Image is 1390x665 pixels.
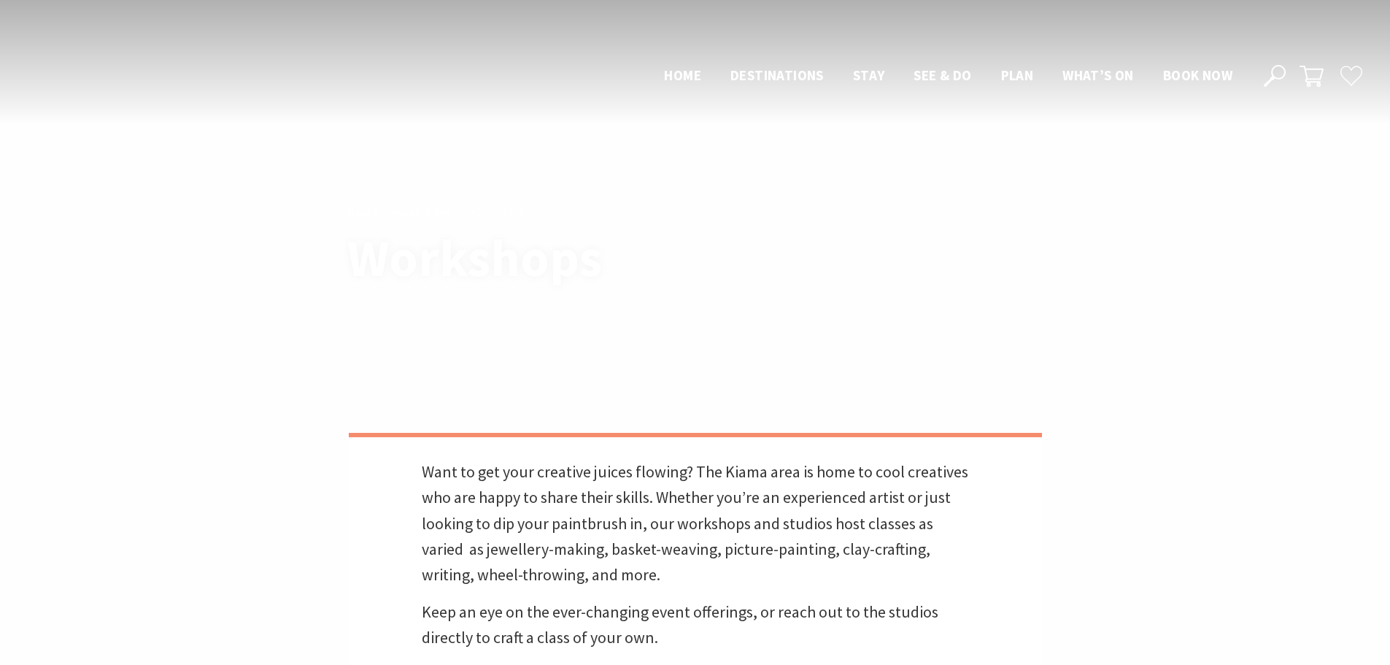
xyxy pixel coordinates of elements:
[853,66,885,84] span: Stay
[465,204,532,223] li: Workshops
[391,205,450,221] a: What’s On
[1001,66,1034,84] span: Plan
[1163,66,1232,84] span: Book now
[422,599,969,650] p: Keep an eye on the ever-changing event offerings, or reach out to the studios directly to craft a...
[347,230,760,286] h1: Workshops
[1062,66,1134,84] span: What’s On
[649,64,1247,88] nav: Main Menu
[664,66,701,84] span: Home
[347,205,379,221] a: Home
[730,66,824,84] span: Destinations
[914,66,971,84] span: See & Do
[422,459,969,588] p: Want to get your creative juices flowing? The Kiama area is home to cool creatives who are happy ...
